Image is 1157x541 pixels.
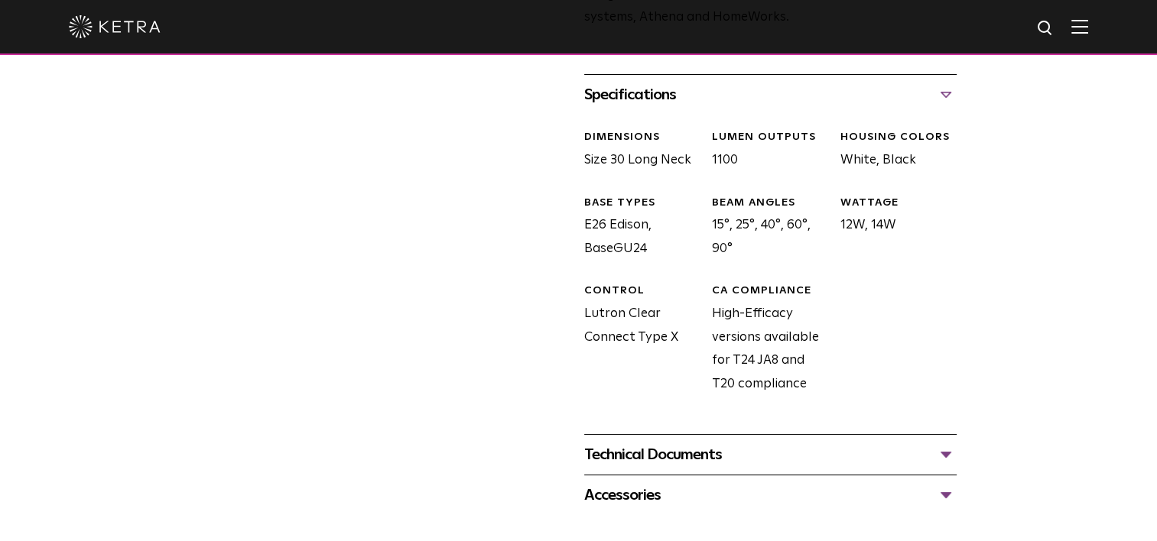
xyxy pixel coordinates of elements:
[828,196,956,261] div: 12W, 14W
[712,196,828,211] div: BEAM ANGLES
[573,130,700,172] div: Size 30 Long Neck
[700,283,828,396] div: High-Efficacy versions available for T24 JA8 and T20 compliance
[573,196,700,261] div: E26 Edison, BaseGU24
[712,283,828,299] div: CA COMPLIANCE
[828,130,956,172] div: White, Black
[573,283,700,396] div: Lutron Clear Connect Type X
[584,283,700,299] div: CONTROL
[700,196,828,261] div: 15°, 25°, 40°, 60°, 90°
[840,130,956,145] div: HOUSING COLORS
[700,130,828,172] div: 1100
[584,483,957,507] div: Accessories
[584,83,957,107] div: Specifications
[584,442,957,467] div: Technical Documents
[584,130,700,145] div: DIMENSIONS
[1071,19,1088,34] img: Hamburger%20Nav.svg
[840,196,956,211] div: WATTAGE
[712,130,828,145] div: LUMEN OUTPUTS
[584,196,700,211] div: BASE TYPES
[69,15,161,38] img: ketra-logo-2019-white
[1036,19,1055,38] img: search icon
